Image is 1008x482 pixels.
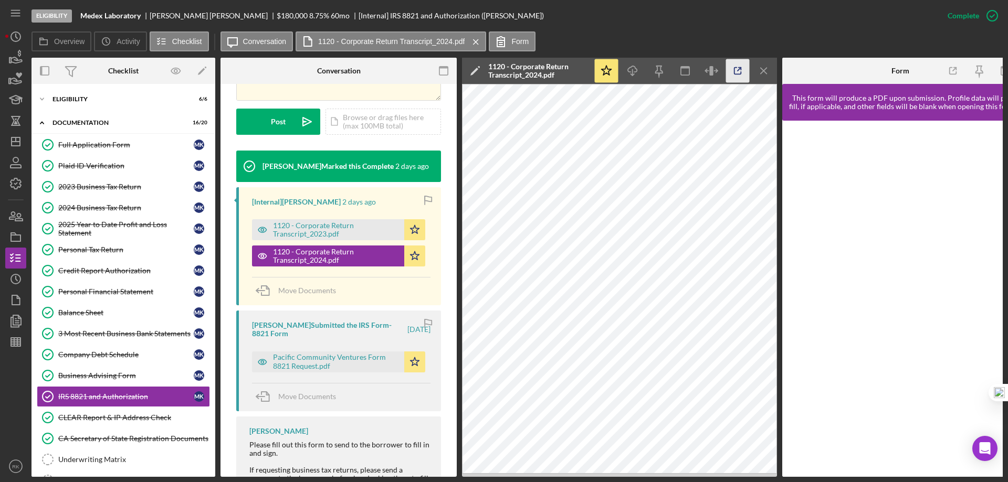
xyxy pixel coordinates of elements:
[271,109,286,135] div: Post
[395,162,429,170] time: 2025-10-06 22:20
[108,67,139,75] div: Checklist
[249,427,308,435] div: [PERSON_NAME]
[252,277,346,304] button: Move Documents
[37,449,210,470] a: Underwriting Matrix
[262,162,394,170] div: [PERSON_NAME] Marked this Complete
[252,321,406,338] div: [PERSON_NAME] Submitted the IRS Form-8821 Form
[31,9,72,23] div: Eligibility
[54,37,85,46] label: Overview
[37,344,210,365] a: Company Debt ScheduleMK
[58,203,194,212] div: 2024 Business Tax Return
[194,370,204,381] div: M K
[194,265,204,276] div: M K
[31,31,91,51] button: Overview
[58,266,194,275] div: Credit Report Authorization
[58,413,209,422] div: CLEAR Report & IP Address Check
[37,407,210,428] a: CLEAR Report & IP Address Check
[252,198,341,206] div: [Internal] [PERSON_NAME]
[117,37,140,46] label: Activity
[194,244,204,255] div: M K
[488,62,588,79] div: 1120 - Corporate Return Transcript_2024.pdf
[58,350,194,359] div: Company Debt Schedule
[489,31,535,51] button: Form
[37,218,210,239] a: 2025 Year to Date Profit and Loss StatementMK
[58,329,194,338] div: 3 Most Recent Business Bank Statements
[359,12,544,20] div: [Internal] IRS 8821 and Authorization ([PERSON_NAME])
[37,176,210,197] a: 2023 Business Tax ReturnMK
[236,109,320,135] button: Post
[278,392,336,401] span: Move Documents
[891,67,909,75] div: Form
[277,11,308,20] span: $180,000
[273,248,399,264] div: 1120 - Corporate Return Transcript_2024.pdf
[278,286,336,295] span: Move Documents
[37,134,210,155] a: Full Application FormMK
[194,349,204,360] div: M K
[5,456,26,477] button: RK
[309,12,329,20] div: 8.75 %
[37,323,210,344] a: 3 Most Recent Business Bank StatementsMK
[12,464,19,469] text: RK
[194,181,204,192] div: M K
[194,286,204,297] div: M K
[994,387,1005,398] img: one_i.png
[58,308,194,317] div: Balance Sheet
[37,365,210,386] a: Business Advising FormMK
[194,391,204,402] div: M K
[58,434,209,443] div: CA Secretary of State Registration Documents
[37,302,210,323] a: Balance SheetMK
[52,120,181,126] div: Documentation
[252,351,425,372] button: Pacific Community Ventures Form 8821 Request.pdf
[37,386,210,407] a: IRS 8821 and AuthorizationMK
[194,160,204,171] div: M K
[252,383,346,410] button: Move Documents
[172,37,202,46] label: Checklist
[58,392,194,401] div: IRS 8821 and Authorization
[194,328,204,339] div: M K
[273,353,399,370] div: Pacific Community Ventures Form 8821 Request.pdf
[937,5,1003,26] button: Complete
[972,436,997,461] div: Open Intercom Messenger
[58,141,194,149] div: Full Application Form
[342,198,376,206] time: 2025-10-06 22:20
[58,287,194,296] div: Personal Financial Statement
[58,183,194,191] div: 2023 Business Tax Return
[188,96,207,102] div: 6 / 6
[37,155,210,176] a: Plaid ID VerificationMK
[58,455,209,464] div: Underwriting Matrix
[150,31,209,51] button: Checklist
[407,325,430,334] time: 2025-09-30 18:46
[37,260,210,281] a: Credit Report AuthorizationMK
[252,245,425,266] button: 1120 - Corporate Return Transcript_2024.pdf
[52,96,181,102] div: Eligibility
[296,31,486,51] button: 1120 - Corporate Return Transcript_2024.pdf
[252,219,425,240] button: 1120 - Corporate Return Transcript_2023.pdf
[188,120,207,126] div: 16 / 20
[273,221,399,238] div: 1120 - Corporate Return Transcript_2023.pdf
[37,197,210,218] a: 2024 Business Tax ReturnMK
[948,5,979,26] div: Complete
[194,202,204,213] div: M K
[194,223,204,234] div: M K
[37,239,210,260] a: Personal Tax ReturnMK
[37,428,210,449] a: CA Secretary of State Registration Documents
[58,220,194,237] div: 2025 Year to Date Profit and Loss Statement
[243,37,287,46] label: Conversation
[150,12,277,20] div: [PERSON_NAME] [PERSON_NAME]
[37,281,210,302] a: Personal Financial StatementMK
[194,140,204,150] div: M K
[94,31,146,51] button: Activity
[317,67,361,75] div: Conversation
[331,12,350,20] div: 60 mo
[58,245,194,254] div: Personal Tax Return
[80,12,141,20] b: Medex Laboratory
[58,162,194,170] div: Plaid ID Verification
[318,37,465,46] label: 1120 - Corporate Return Transcript_2024.pdf
[194,307,204,318] div: M K
[220,31,293,51] button: Conversation
[58,371,194,380] div: Business Advising Form
[511,37,529,46] label: Form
